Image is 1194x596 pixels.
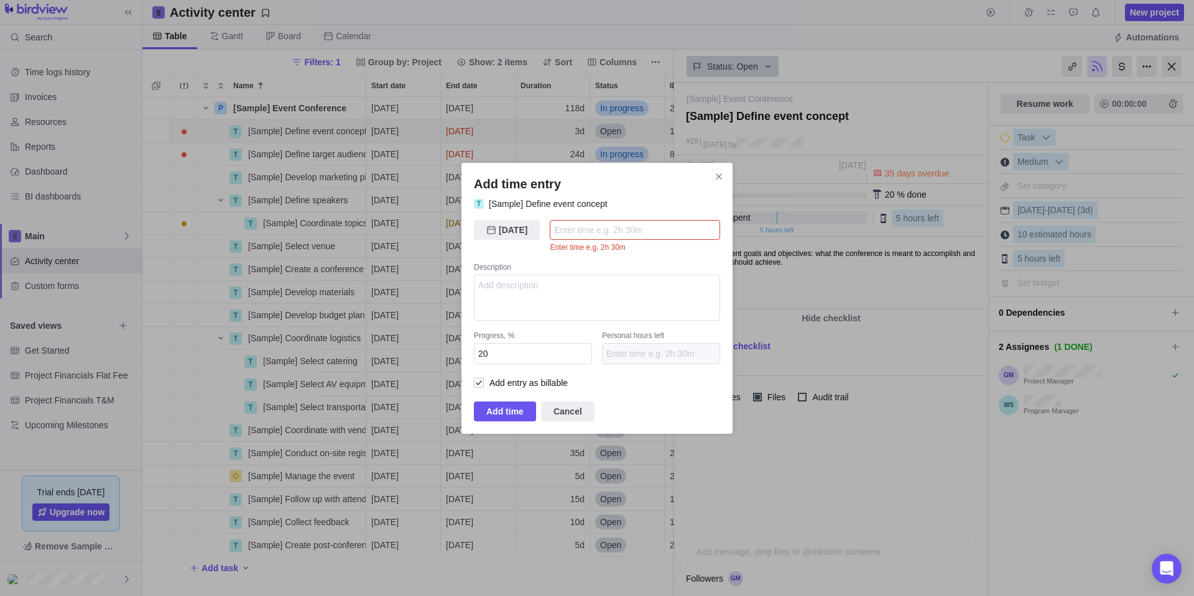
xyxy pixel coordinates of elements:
[484,374,568,392] span: Add entry as billable
[474,220,540,240] span: [DATE]
[489,198,608,210] span: [Sample] Define event concept
[474,331,592,343] div: Progress, %
[474,262,720,275] div: Description
[550,220,720,240] input: Enter time e.g. 2h 30m
[541,401,595,421] span: Cancel
[553,404,582,419] span: Cancel
[461,163,733,434] div: Add time entry
[1152,554,1182,584] div: Open Intercom Messenger
[550,242,720,252] div: Enter time e.g. 2h 30m
[474,401,536,421] span: Add time
[474,199,484,209] div: T
[499,222,527,237] span: [DATE]
[12,12,310,29] p: Define the event goals and objectives: what the conference is meant to accomplish and what goals ...
[474,175,720,193] h2: Add time entry
[710,168,728,185] span: Close
[486,404,524,419] span: Add time
[602,331,720,343] div: Personal hours left
[602,343,720,364] input: Personal hours left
